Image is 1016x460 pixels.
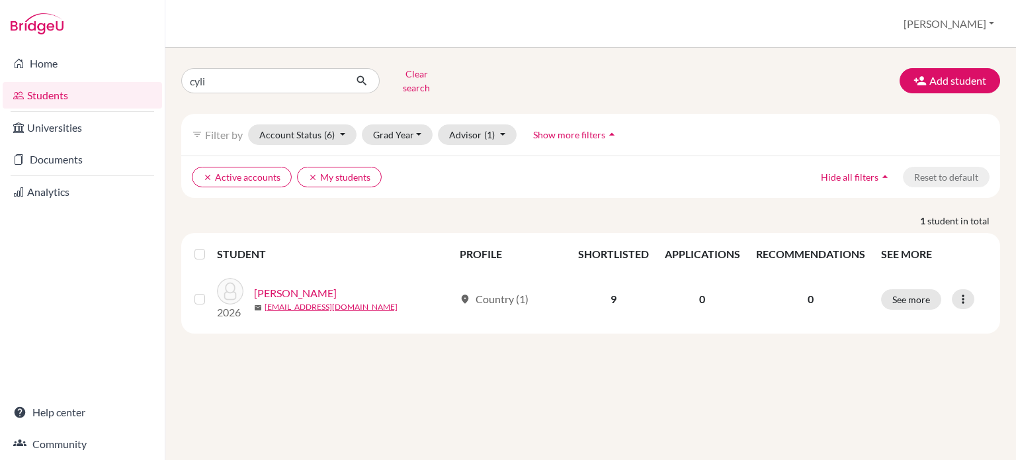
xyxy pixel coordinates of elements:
th: APPLICATIONS [657,238,748,270]
button: Account Status(6) [248,124,357,145]
a: Universities [3,115,162,141]
button: clearActive accounts [192,167,292,187]
a: Documents [3,146,162,173]
th: RECOMMENDATIONS [748,238,873,270]
button: [PERSON_NAME] [898,11,1000,36]
div: Country (1) [460,291,529,307]
span: (6) [324,129,335,140]
a: Analytics [3,179,162,205]
img: Abe, Shun [217,278,243,304]
button: Grad Year [362,124,433,145]
a: Students [3,82,162,109]
strong: 1 [920,214,927,228]
i: arrow_drop_up [605,128,618,141]
th: SEE MORE [873,238,995,270]
a: [PERSON_NAME] [254,285,337,301]
p: 0 [756,291,865,307]
button: Reset to default [903,167,990,187]
i: clear [203,173,212,182]
button: clearMy students [297,167,382,187]
th: STUDENT [217,238,452,270]
th: PROFILE [452,238,570,270]
a: Home [3,50,162,77]
p: 2026 [217,304,243,320]
a: Community [3,431,162,457]
td: 0 [657,270,748,328]
button: Clear search [380,64,453,98]
i: arrow_drop_up [878,170,892,183]
span: student in total [927,214,1000,228]
th: SHORTLISTED [570,238,657,270]
i: clear [308,173,317,182]
a: Help center [3,399,162,426]
span: Show more filters [533,129,605,140]
button: Add student [900,68,1000,93]
span: Hide all filters [821,171,878,183]
button: Hide all filtersarrow_drop_up [810,167,903,187]
a: [EMAIL_ADDRESS][DOMAIN_NAME] [265,301,398,313]
i: filter_list [192,129,202,140]
img: Bridge-U [11,13,63,34]
span: location_on [460,294,470,304]
span: mail [254,304,262,312]
button: See more [881,289,941,310]
input: Find student by name... [181,68,345,93]
button: Show more filtersarrow_drop_up [522,124,630,145]
td: 9 [570,270,657,328]
button: Advisor(1) [438,124,517,145]
span: (1) [484,129,495,140]
span: Filter by [205,128,243,141]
